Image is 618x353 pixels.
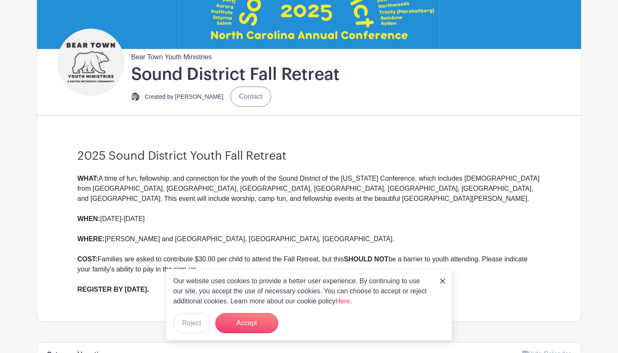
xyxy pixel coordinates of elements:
[77,215,100,222] strong: WHEN:
[77,286,149,293] strong: REGISTER BY [DATE].
[335,298,350,305] a: Here
[173,276,431,306] p: Our website uses cookies to provide a better user experience. By continuing to use our site, you ...
[131,92,140,101] img: T.%20Moore%20Headshot%202024.jpg
[77,214,541,234] div: [DATE]-[DATE]
[173,313,210,333] button: Reject
[77,175,98,182] strong: WHAT:
[440,279,445,284] img: close_button-5f87c8562297e5c2d7936805f587ecaba9071eb48480494691a3f1689db116b3.svg
[77,174,541,214] div: A time of fun, fellowship, and connection for the youth of the Sound District of the [US_STATE] C...
[344,256,388,263] strong: SHOULD NOT
[59,31,122,94] img: Bear%20Town%20Youth%20Ministries%20Logo.png
[77,234,541,254] div: [PERSON_NAME] and [GEOGRAPHIC_DATA], [GEOGRAPHIC_DATA], [GEOGRAPHIC_DATA].
[215,313,278,333] button: Accept
[131,64,340,85] h1: Sound District Fall Retreat
[77,254,541,285] div: Families are asked to contribute $30.00 per child to attend the Fall Retreat, but this be a barri...
[131,49,212,62] span: Bear Town Youth Ministries
[145,93,224,100] small: Created by [PERSON_NAME]
[77,256,98,263] strong: COST:
[230,87,271,107] a: Contact
[77,149,541,163] h3: 2025 Sound District Youth Fall Retreat
[77,235,105,242] strong: WHERE:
